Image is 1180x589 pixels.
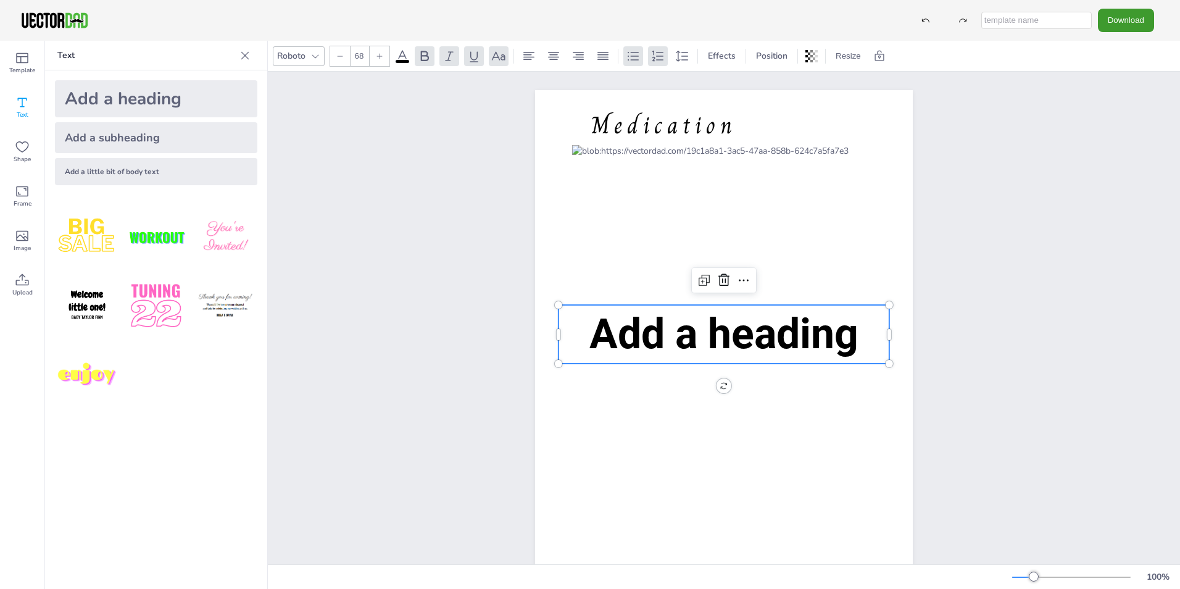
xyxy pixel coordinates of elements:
img: style1.png [55,205,119,269]
span: Effects [705,50,738,62]
img: XdJCRjX.png [124,205,188,269]
button: Resize [831,46,866,66]
span: Shape [14,154,31,164]
button: Download [1098,9,1154,31]
img: K4iXMrW.png [193,274,257,338]
span: Upload [12,288,33,298]
div: Roboto [275,48,308,64]
img: BBMXfK6.png [193,205,257,269]
span: Position [754,50,790,62]
input: template name [981,12,1092,29]
img: 1B4LbXY.png [124,274,188,338]
img: GNLDUe7.png [55,274,119,338]
span: Image [14,243,31,253]
img: VectorDad-1.png [20,11,89,30]
span: Text [17,110,28,120]
div: Add a little bit of body text [55,158,257,185]
div: Add a heading [55,80,257,117]
span: Medication [591,106,737,143]
span: Add a heading [589,309,858,359]
div: Add a subheading [55,122,257,153]
span: Template [9,65,35,75]
span: [DOMAIN_NAME] [691,564,748,574]
p: Text [57,41,235,70]
span: Frame [14,199,31,209]
img: M7yqmqo.png [55,343,119,407]
div: 100 % [1143,571,1173,583]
